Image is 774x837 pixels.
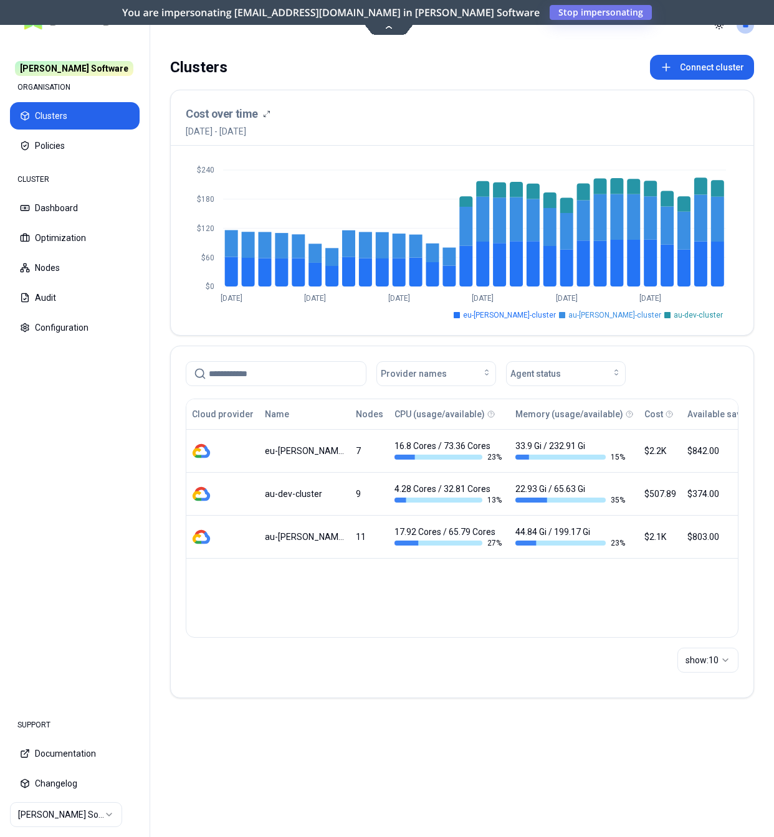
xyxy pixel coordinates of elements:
[192,402,254,427] button: Cloud provider
[10,102,140,130] button: Clusters
[356,488,383,500] div: 9
[515,402,623,427] button: Memory (usage/available)
[356,402,383,427] button: Nodes
[515,526,625,548] div: 44.84 Gi / 199.17 Gi
[687,488,769,500] div: $374.00
[265,445,345,457] div: eu-rex-cluster
[644,402,663,427] button: Cost
[192,527,211,546] img: gcp
[376,361,496,386] button: Provider names
[687,531,769,543] div: $803.00
[15,61,133,76] span: [PERSON_NAME] Software
[388,294,410,303] tspan: [DATE]
[356,531,383,543] div: 11
[644,445,676,457] div: $2.2K
[304,294,326,303] tspan: [DATE]
[394,440,504,462] div: 16.8 Cores / 73.36 Cores
[650,55,754,80] button: Connect cluster
[394,495,504,505] div: 13 %
[515,538,625,548] div: 23 %
[201,253,214,262] tspan: $60
[10,770,140,797] button: Changelog
[506,361,626,386] button: Agent status
[644,488,676,500] div: $507.89
[197,195,214,204] tspan: $180
[10,194,140,222] button: Dashboard
[515,483,625,505] div: 22.93 Gi / 65.63 Gi
[515,440,625,462] div: 33.9 Gi / 232.91 Gi
[515,452,625,462] div: 15 %
[206,282,214,291] tspan: $0
[10,712,140,737] div: SUPPORT
[394,402,485,427] button: CPU (usage/available)
[394,452,504,462] div: 23 %
[687,445,769,457] div: $842.00
[192,442,211,460] img: gcp
[10,132,140,159] button: Policies
[10,254,140,281] button: Nodes
[394,538,504,548] div: 27 %
[221,294,242,303] tspan: [DATE]
[10,314,140,341] button: Configuration
[644,531,676,543] div: $2.1K
[472,294,494,303] tspan: [DATE]
[10,224,140,252] button: Optimization
[265,531,345,543] div: au-rex-cluster
[568,310,661,320] span: au-[PERSON_NAME]-cluster
[381,367,447,380] span: Provider names
[197,166,214,174] tspan: $240
[186,125,270,138] span: [DATE] - [DATE]
[197,224,214,233] tspan: $120
[265,402,289,427] button: Name
[10,284,140,311] button: Audit
[192,485,211,503] img: gcp
[356,445,383,457] div: 7
[510,367,561,380] span: Agent status
[186,105,258,123] h3: Cost over time
[463,310,556,320] span: eu-[PERSON_NAME]-cluster
[265,488,345,500] div: au-dev-cluster
[170,55,227,80] div: Clusters
[687,402,759,427] button: Available savings
[10,75,140,100] div: ORGANISATION
[10,740,140,767] button: Documentation
[515,495,625,505] div: 35 %
[394,483,504,505] div: 4.28 Cores / 32.81 Cores
[10,167,140,192] div: CLUSTER
[674,310,723,320] span: au-dev-cluster
[556,294,578,303] tspan: [DATE]
[394,526,504,548] div: 17.92 Cores / 65.79 Cores
[639,294,661,303] tspan: [DATE]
